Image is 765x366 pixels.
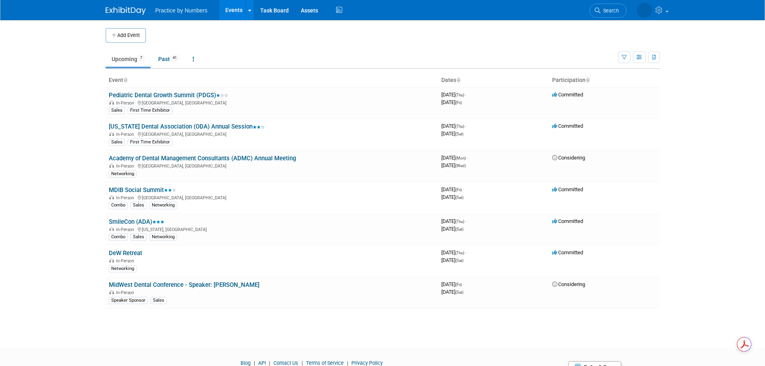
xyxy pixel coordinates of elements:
[109,92,228,99] a: Pediatric Dental Growth Summit (PDGS)
[109,281,259,288] a: MidWest Dental Conference - Speaker: [PERSON_NAME]
[441,218,467,224] span: [DATE]
[170,55,179,61] span: 41
[109,164,114,168] img: In-Person Event
[463,186,464,192] span: -
[116,195,137,200] span: In-Person
[116,164,137,169] span: In-Person
[155,7,208,14] span: Practice by Numbers
[441,194,463,200] span: [DATE]
[351,360,383,366] a: Privacy Policy
[465,249,467,256] span: -
[131,202,147,209] div: Sales
[306,360,344,366] a: Terms of Service
[465,218,467,224] span: -
[455,219,464,224] span: (Thu)
[600,8,619,14] span: Search
[267,360,272,366] span: |
[106,51,151,67] a: Upcoming7
[109,226,435,232] div: [US_STATE], [GEOGRAPHIC_DATA]
[109,100,114,104] img: In-Person Event
[455,258,463,263] span: (Sat)
[455,124,464,129] span: (Thu)
[441,257,463,263] span: [DATE]
[106,28,146,43] button: Add Event
[441,123,467,129] span: [DATE]
[109,218,164,225] a: SmileCon (ADA)
[106,7,146,15] img: ExhibitDay
[109,265,137,272] div: Networking
[455,188,462,192] span: (Fri)
[552,92,583,98] span: Committed
[441,281,464,287] span: [DATE]
[455,156,466,160] span: (Mon)
[241,360,251,366] a: Blog
[123,77,127,83] a: Sort by Event Name
[109,233,128,241] div: Combo
[552,155,585,161] span: Considering
[116,290,137,295] span: In-Person
[463,281,464,287] span: -
[300,360,305,366] span: |
[106,74,438,87] th: Event
[152,51,185,67] a: Past41
[109,290,114,294] img: In-Person Event
[109,155,296,162] a: Academy of Dental Management Consultants (ADMC) Annual Meeting
[128,107,172,114] div: First Time Exhibitor
[455,282,462,287] span: (Fri)
[552,281,585,287] span: Considering
[441,289,463,295] span: [DATE]
[109,132,114,136] img: In-Person Event
[441,249,467,256] span: [DATE]
[552,123,583,129] span: Committed
[109,186,176,194] a: MDIB Social Summit
[109,227,114,231] img: In-Person Event
[109,258,114,262] img: In-Person Event
[109,131,435,137] div: [GEOGRAPHIC_DATA], [GEOGRAPHIC_DATA]
[109,123,265,130] a: [US_STATE] Dental Association (ODA) Annual Session
[455,132,463,136] span: (Sat)
[116,227,137,232] span: In-Person
[585,77,590,83] a: Sort by Participation Type
[116,132,137,137] span: In-Person
[455,164,466,168] span: (Wed)
[441,186,464,192] span: [DATE]
[455,251,464,255] span: (Thu)
[456,77,460,83] a: Sort by Start Date
[273,360,298,366] a: Contact Us
[552,249,583,256] span: Committed
[637,3,652,18] img: Hannah Dallek
[131,233,147,241] div: Sales
[109,249,142,257] a: DeW Retreat
[128,139,172,146] div: First Time Exhibitor
[455,93,464,97] span: (Thu)
[109,194,435,200] div: [GEOGRAPHIC_DATA], [GEOGRAPHIC_DATA]
[455,227,463,231] span: (Sat)
[465,92,467,98] span: -
[552,218,583,224] span: Committed
[109,297,148,304] div: Speaker Sponsor
[441,131,463,137] span: [DATE]
[109,195,114,199] img: In-Person Event
[467,155,468,161] span: -
[109,202,128,209] div: Combo
[149,233,177,241] div: Networking
[109,107,125,114] div: Sales
[455,100,462,105] span: (Fri)
[109,170,137,178] div: Networking
[455,195,463,200] span: (Sat)
[109,162,435,169] div: [GEOGRAPHIC_DATA], [GEOGRAPHIC_DATA]
[441,99,462,105] span: [DATE]
[109,139,125,146] div: Sales
[549,74,660,87] th: Participation
[258,360,266,366] a: API
[441,92,467,98] span: [DATE]
[149,202,177,209] div: Networking
[116,100,137,106] span: In-Person
[109,99,435,106] div: [GEOGRAPHIC_DATA], [GEOGRAPHIC_DATA]
[441,226,463,232] span: [DATE]
[252,360,257,366] span: |
[438,74,549,87] th: Dates
[455,290,463,294] span: (Sat)
[552,186,583,192] span: Committed
[465,123,467,129] span: -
